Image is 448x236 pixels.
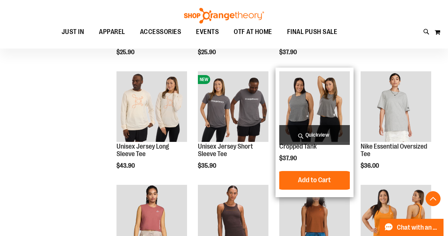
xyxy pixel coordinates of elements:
a: Unisex Jersey Long Sleeve Tee [116,71,187,143]
a: Cropped Tank [279,143,317,150]
span: $25.90 [116,49,136,56]
a: Cropped Tank [279,71,350,143]
a: Unisex Jersey Short Sleeve Tee [198,143,253,158]
span: $37.90 [279,49,298,56]
span: $36.00 [361,162,380,169]
button: Chat with an Expert [380,219,444,236]
span: Add to Cart [298,176,331,184]
span: APPAREL [99,24,125,40]
div: product [276,68,354,197]
button: Add to Cart [273,171,355,190]
button: Back To Top [426,191,441,206]
span: $35.90 [198,162,217,169]
div: product [113,68,191,188]
a: Unisex Jersey Short Sleeve TeeNEW [198,71,268,143]
img: Unisex Jersey Long Sleeve Tee [116,71,187,142]
a: Quickview [279,125,350,145]
span: OTF AT HOME [234,24,272,40]
span: ACCESSORIES [140,24,181,40]
img: Shop Orangetheory [183,8,265,24]
img: Nike Essential Oversized Tee [361,71,431,142]
span: JUST IN [62,24,84,40]
span: NEW [198,75,210,84]
img: Unisex Jersey Short Sleeve Tee [198,71,268,142]
div: product [194,68,272,188]
img: Cropped Tank [279,71,350,142]
a: Nike Essential Oversized Tee [361,143,427,158]
span: Chat with an Expert [397,224,439,231]
a: Unisex Jersey Long Sleeve Tee [116,143,169,158]
span: $43.90 [116,162,136,169]
span: FINAL PUSH SALE [287,24,337,40]
span: $25.90 [198,49,217,56]
span: $37.90 [279,155,298,162]
div: product [357,68,435,188]
span: EVENTS [196,24,219,40]
a: Nike Essential Oversized Tee [361,71,431,143]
